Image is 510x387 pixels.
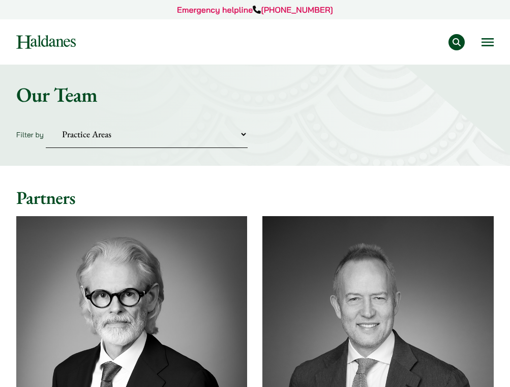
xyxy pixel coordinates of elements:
button: Open menu [482,38,494,46]
img: Logo of Haldanes [16,35,76,49]
h2: Partners [16,187,494,209]
h1: Our Team [16,82,494,107]
a: Emergency helpline[PHONE_NUMBER] [177,5,333,15]
button: Search [448,34,465,50]
label: Filter by [16,130,44,139]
